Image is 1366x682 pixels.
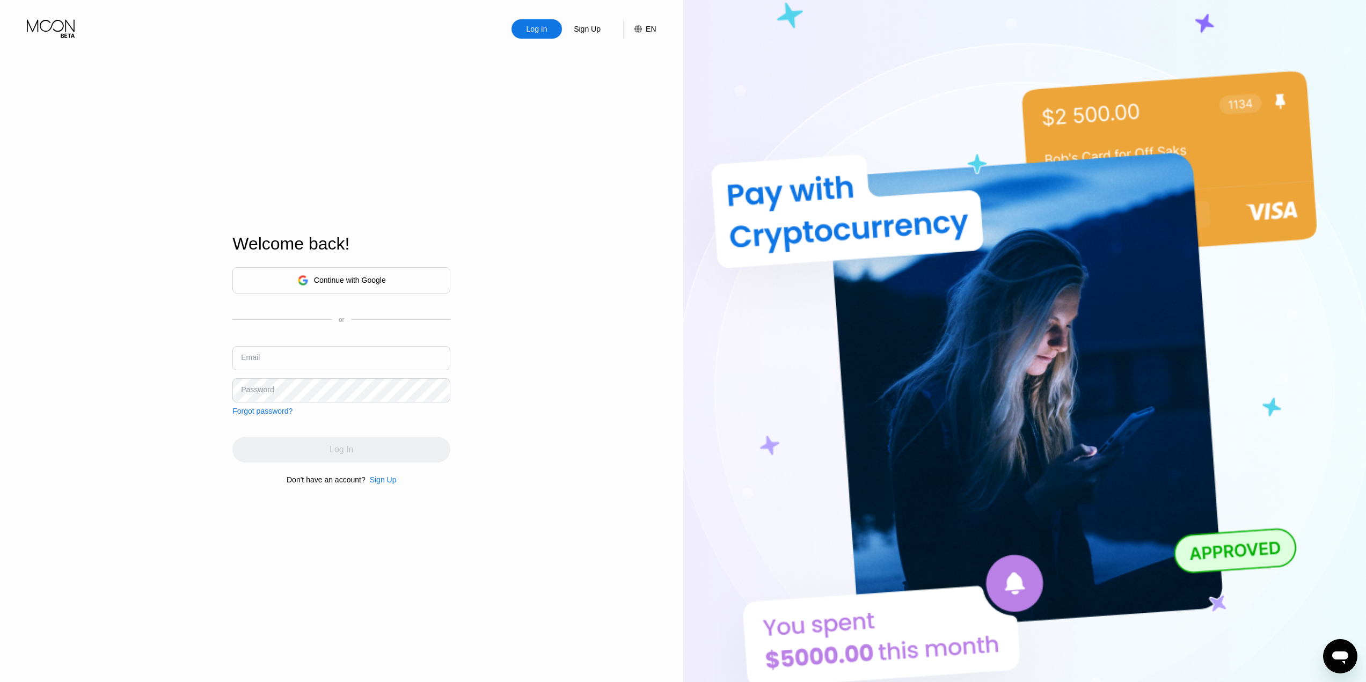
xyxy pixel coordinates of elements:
[241,353,260,362] div: Email
[623,19,656,39] div: EN
[646,25,656,33] div: EN
[1323,639,1357,673] iframe: Кнопка запуска окна обмена сообщениями
[512,19,562,39] div: Log In
[370,475,397,484] div: Sign Up
[232,267,450,294] div: Continue with Google
[232,407,293,415] div: Forgot password?
[339,316,345,324] div: or
[573,24,602,34] div: Sign Up
[366,475,397,484] div: Sign Up
[525,24,549,34] div: Log In
[562,19,612,39] div: Sign Up
[287,475,366,484] div: Don't have an account?
[241,385,274,394] div: Password
[232,234,450,254] div: Welcome back!
[314,276,386,284] div: Continue with Google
